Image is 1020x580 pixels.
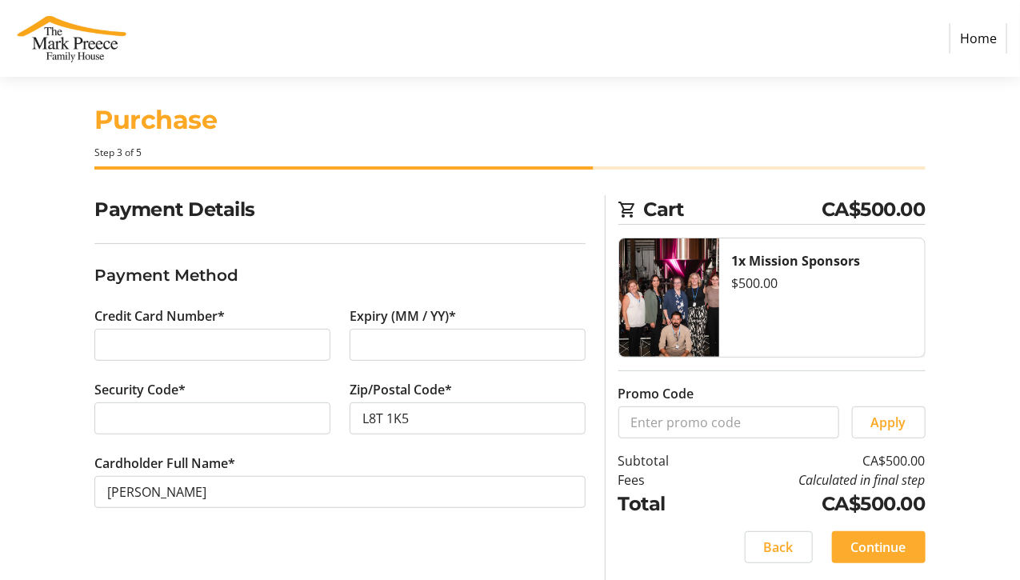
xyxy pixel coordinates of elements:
label: Promo Code [618,384,694,403]
button: Apply [852,406,926,438]
input: Zip/Postal Code [350,402,586,434]
iframe: Secure expiration date input frame [362,335,573,354]
a: Home [950,23,1007,54]
h2: Payment Details [94,195,586,224]
label: Security Code* [94,380,186,399]
td: Subtotal [618,451,707,470]
span: Apply [871,413,906,432]
td: Total [618,490,707,518]
h1: Purchase [94,101,926,139]
button: Back [745,531,813,563]
label: Credit Card Number* [94,306,225,326]
strong: 1x Mission Sponsors [732,252,861,270]
td: Fees [618,470,707,490]
span: CA$500.00 [822,195,926,224]
h3: Payment Method [94,263,586,287]
label: Expiry (MM / YY)* [350,306,456,326]
input: Card Holder Name [94,476,586,508]
span: Cart [644,195,822,224]
iframe: Secure card number input frame [107,335,318,354]
input: Enter promo code [618,406,839,438]
iframe: Secure CVC input frame [107,409,318,428]
div: Step 3 of 5 [94,146,926,160]
td: CA$500.00 [706,451,925,470]
td: Calculated in final step [706,470,925,490]
span: Continue [851,538,906,557]
span: Back [764,538,794,557]
div: $500.00 [732,274,912,293]
img: The Mark Preece Family House's Logo [13,6,126,70]
button: Continue [832,531,926,563]
img: Mission Sponsors [619,238,719,357]
td: CA$500.00 [706,490,925,518]
label: Zip/Postal Code* [350,380,452,399]
label: Cardholder Full Name* [94,454,235,473]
